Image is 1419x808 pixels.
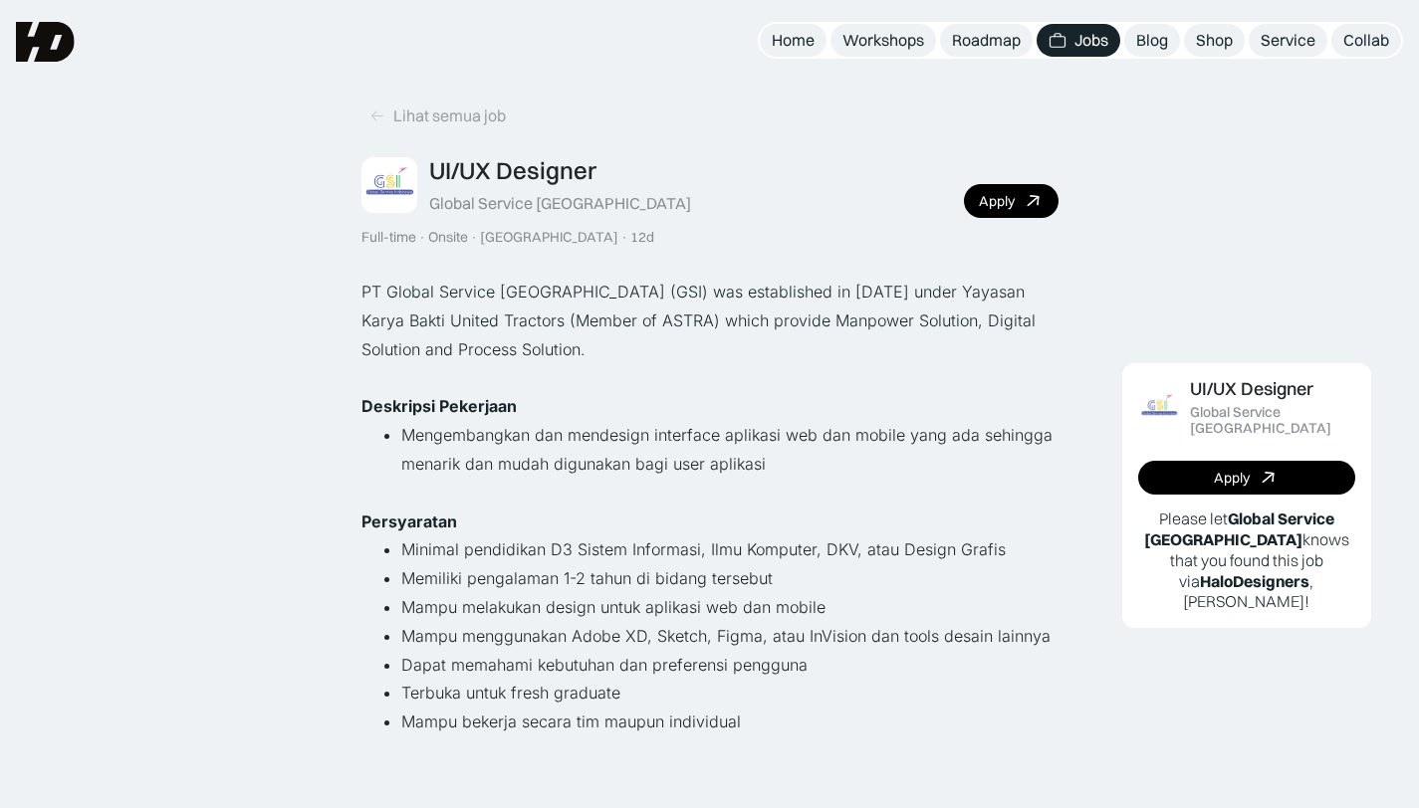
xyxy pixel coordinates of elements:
[401,421,1059,479] li: Mengembangkan dan mendesign interface aplikasi web dan mobile yang ada sehingga menarik dan mudah...
[361,396,517,416] strong: Deskripsi Pekerjaan
[1196,30,1233,51] div: Shop
[1190,379,1313,400] div: UI/UX Designer
[361,229,416,246] div: Full-time
[393,105,506,126] div: Lihat semua job
[429,193,691,214] div: Global Service [GEOGRAPHIC_DATA]
[1249,24,1327,57] a: Service
[1200,571,1309,591] b: HaloDesigners
[361,100,514,132] a: Lihat semua job
[470,229,478,246] div: ·
[361,736,1059,765] p: ‍
[1074,30,1108,51] div: Jobs
[418,229,426,246] div: ·
[1037,24,1120,57] a: Jobs
[1138,387,1180,429] img: Job Image
[1214,470,1250,487] div: Apply
[842,30,924,51] div: Workshops
[480,229,618,246] div: [GEOGRAPHIC_DATA]
[361,364,1059,393] p: ‍
[401,593,1059,622] li: Mampu melakukan design untuk aplikasi web dan mobile
[760,24,827,57] a: Home
[1136,30,1168,51] div: Blog
[1343,30,1389,51] div: Collab
[401,679,1059,707] li: Terbuka untuk fresh graduate
[979,193,1015,210] div: Apply
[361,157,417,213] img: Job Image
[830,24,936,57] a: Workshops
[1138,508,1355,612] p: Please let knows that you found this job via , [PERSON_NAME]!
[630,229,654,246] div: 12d
[1144,508,1334,549] b: Global Service [GEOGRAPHIC_DATA]
[401,564,1059,593] li: Memiliki pengalaman 1-2 tahun di bidang tersebut
[1190,404,1355,438] div: Global Service [GEOGRAPHIC_DATA]
[1261,30,1315,51] div: Service
[952,30,1021,51] div: Roadmap
[429,156,596,185] div: UI/UX Designer
[361,511,457,531] strong: Persyaratan
[620,229,628,246] div: ·
[428,229,468,246] div: Onsite
[772,30,815,51] div: Home
[1138,461,1355,495] a: Apply
[401,707,1059,736] li: Mampu bekerja secara tim maupun individual
[401,622,1059,651] li: Mampu menggunakan Adobe XD, Sketch, Figma, atau InVision dan tools desain lainnya
[1184,24,1245,57] a: Shop
[361,278,1059,363] p: PT Global Service [GEOGRAPHIC_DATA] (GSI) was established in [DATE] under Yayasan Karya Bakti Uni...
[964,184,1059,218] a: Apply
[1331,24,1401,57] a: Collab
[401,535,1059,564] li: Minimal pendidikan D3 Sistem Informasi, Ilmu Komputer, DKV, atau Design Grafis
[401,651,1059,680] li: Dapat memahami kebutuhan dan preferensi pengguna
[361,479,1059,507] p: ‍
[940,24,1033,57] a: Roadmap
[1124,24,1180,57] a: Blog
